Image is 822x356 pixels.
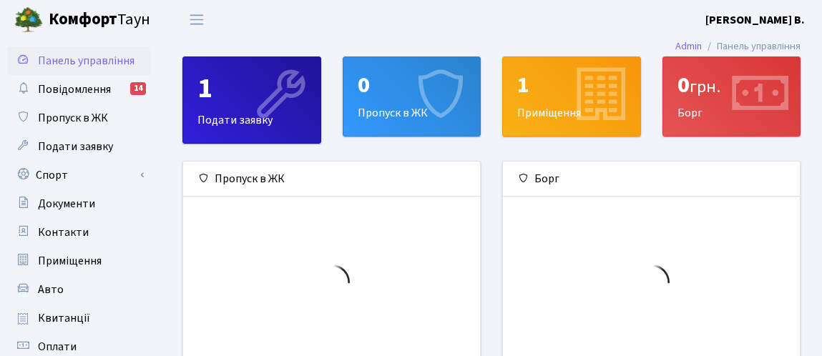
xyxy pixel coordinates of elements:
a: Повідомлення14 [7,75,150,104]
div: 1 [517,71,626,99]
img: logo.png [14,6,43,34]
a: Квитанції [7,304,150,332]
span: Авто [38,282,64,297]
a: 1Приміщення [502,56,641,137]
button: Переключити навігацію [179,8,215,31]
b: [PERSON_NAME] В. [705,12,805,28]
div: 14 [130,82,146,95]
div: Подати заявку [183,57,321,143]
span: Контакти [38,224,89,240]
a: Приміщення [7,247,150,275]
div: Приміщення [503,57,640,136]
div: 0 [358,71,466,99]
b: Комфорт [49,8,117,31]
span: Панель управління [38,53,134,69]
span: Повідомлення [38,81,111,97]
div: Борг [503,162,800,197]
a: Спорт [7,161,150,189]
span: Подати заявку [38,139,113,154]
a: 0Пропуск в ЖК [343,56,481,137]
div: 1 [197,71,306,106]
nav: breadcrumb [654,31,822,61]
a: [PERSON_NAME] В. [705,11,805,29]
a: Авто [7,275,150,304]
span: Таун [49,8,150,32]
a: Контакти [7,218,150,247]
span: Приміщення [38,253,102,269]
a: 1Подати заявку [182,56,321,144]
span: Документи [38,196,95,212]
li: Панель управління [702,39,801,54]
a: Панель управління [7,46,150,75]
div: Пропуск в ЖК [343,57,481,136]
div: 0 [677,71,786,99]
div: Борг [663,57,801,136]
span: Пропуск в ЖК [38,110,108,126]
a: Admin [675,39,702,54]
span: Квитанції [38,310,90,326]
a: Пропуск в ЖК [7,104,150,132]
a: Документи [7,189,150,218]
span: грн. [690,74,720,99]
div: Пропуск в ЖК [183,162,480,197]
a: Подати заявку [7,132,150,161]
span: Оплати [38,339,77,355]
